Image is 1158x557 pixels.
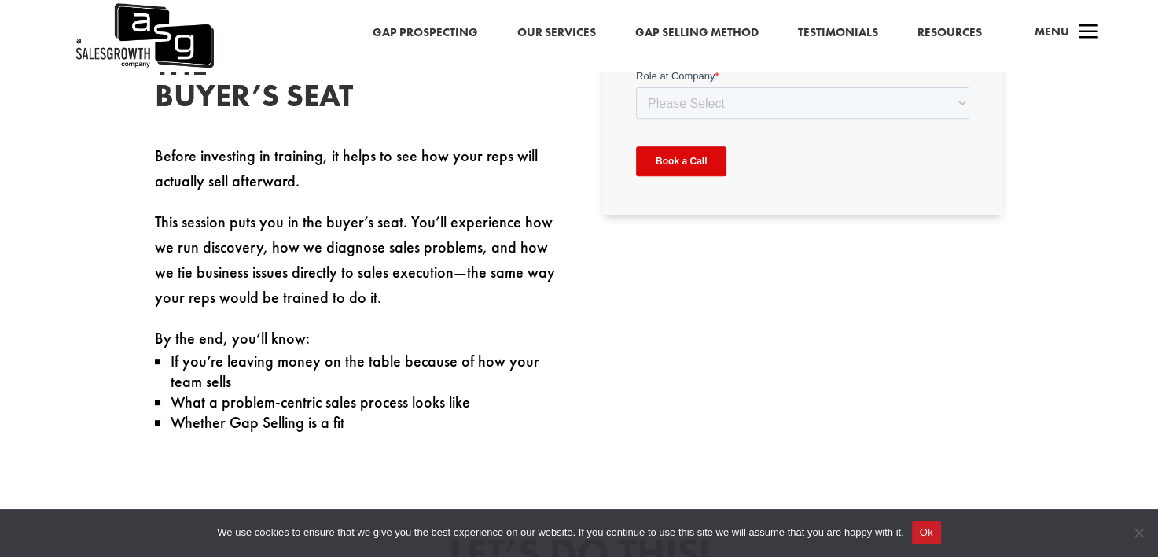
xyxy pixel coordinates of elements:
a: Gap Selling Method [635,23,759,43]
span: No [1130,525,1146,540]
span: a [1073,17,1105,49]
p: This session puts you in the buyer’s seat. You’ll experience how we run discovery, how we diagnos... [155,209,556,326]
a: Resources [917,23,982,43]
span: Menu [1035,24,1069,39]
p: Before investing in training, it helps to see how your reps will actually sell afterward. [155,143,556,209]
a: Testimonials [798,23,878,43]
a: Gap Prospecting [373,23,478,43]
button: Ok [912,521,941,544]
p: By the end, you’ll know: [155,326,556,351]
p: What a problem-centric sales process looks like [171,392,556,412]
a: Our Services [517,23,596,43]
p: If you’re leaving money on the table because of how your team sells [171,351,556,392]
span: We use cookies to ensure that we give you the best experience on our website. If you continue to ... [217,525,903,540]
p: Whether Gap Selling is a fit [171,412,556,433]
